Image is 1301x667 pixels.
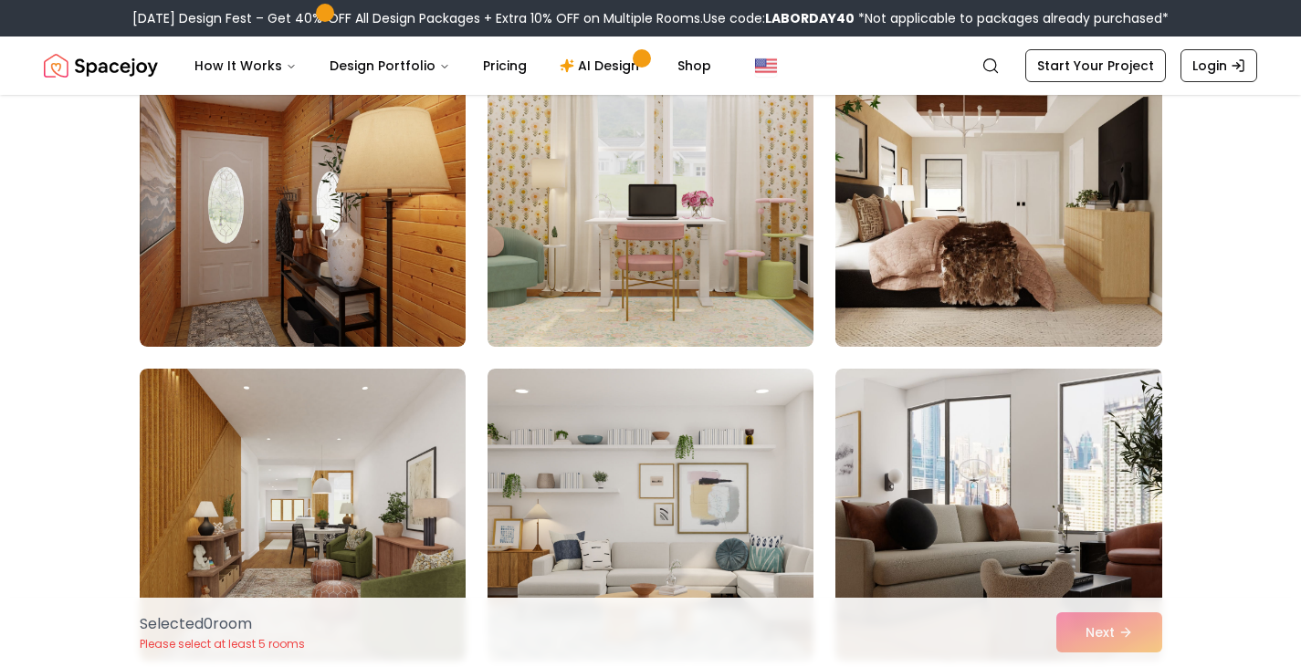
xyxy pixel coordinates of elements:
[140,55,466,347] img: Room room-7
[140,369,466,661] img: Room room-10
[765,9,855,27] b: LABORDAY40
[545,47,659,84] a: AI Design
[132,9,1169,27] div: [DATE] Design Fest – Get 40% OFF All Design Packages + Extra 10% OFF on Multiple Rooms.
[488,369,813,661] img: Room room-11
[315,47,465,84] button: Design Portfolio
[835,369,1161,661] img: Room room-12
[44,47,158,84] img: Spacejoy Logo
[703,9,855,27] span: Use code:
[755,55,777,77] img: United States
[488,55,813,347] img: Room room-8
[180,47,311,84] button: How It Works
[140,613,305,635] p: Selected 0 room
[663,47,726,84] a: Shop
[855,9,1169,27] span: *Not applicable to packages already purchased*
[1025,49,1166,82] a: Start Your Project
[140,637,305,651] p: Please select at least 5 rooms
[827,47,1170,354] img: Room room-9
[44,36,1257,95] nav: Global
[1180,49,1257,82] a: Login
[180,47,726,84] nav: Main
[468,47,541,84] a: Pricing
[44,47,158,84] a: Spacejoy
